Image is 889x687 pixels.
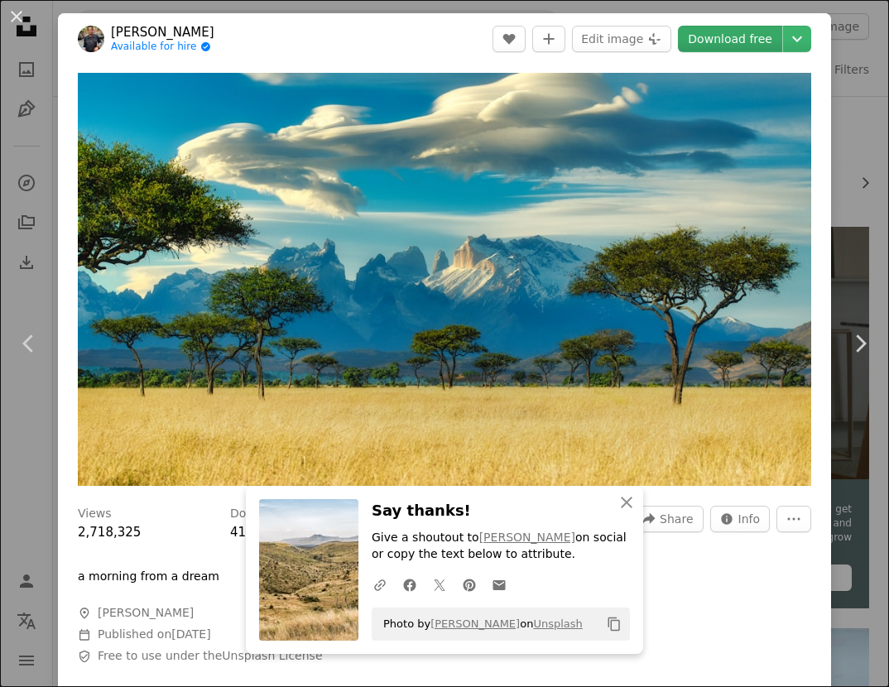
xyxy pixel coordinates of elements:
h3: Views [78,506,112,522]
span: 2,718,325 [78,525,141,540]
button: Copy to clipboard [600,610,628,638]
img: Go to Thomas Bennie's profile [78,26,104,52]
a: Available for hire [111,41,214,54]
a: [PERSON_NAME] [430,617,520,630]
a: [PERSON_NAME] [479,531,575,544]
a: Next [831,264,889,423]
a: Share over email [484,568,514,601]
span: Photo by on [375,611,583,637]
h3: Downloads [230,506,294,522]
p: a morning from a dream [78,569,219,585]
button: Add to Collection [532,26,565,52]
a: Share on Twitter [425,568,454,601]
img: green trees on brown grass field under white clouds and blue sky during daytime [78,73,811,486]
span: Free to use under the [98,648,323,665]
p: Give a shoutout to on social or copy the text below to attribute. [372,530,630,563]
span: Share [660,507,693,531]
a: Share on Facebook [395,568,425,601]
a: Share on Pinterest [454,568,484,601]
a: Download free [678,26,782,52]
a: [PERSON_NAME] [111,24,214,41]
span: [PERSON_NAME] [98,605,194,622]
h3: Say thanks! [372,499,630,523]
button: Zoom in on this image [78,73,811,486]
button: Share this image [632,506,703,532]
a: Unsplash [533,617,582,630]
button: Like [493,26,526,52]
button: Stats about this image [710,506,771,532]
span: 41,491 [230,525,274,540]
button: Choose download size [783,26,811,52]
span: Published on [98,627,211,641]
time: March 1, 2021 at 4:00:07 AM GMT+11 [171,627,210,641]
button: More Actions [776,506,811,532]
button: Edit image [572,26,671,52]
span: Info [738,507,761,531]
a: Unsplash License [222,649,322,662]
